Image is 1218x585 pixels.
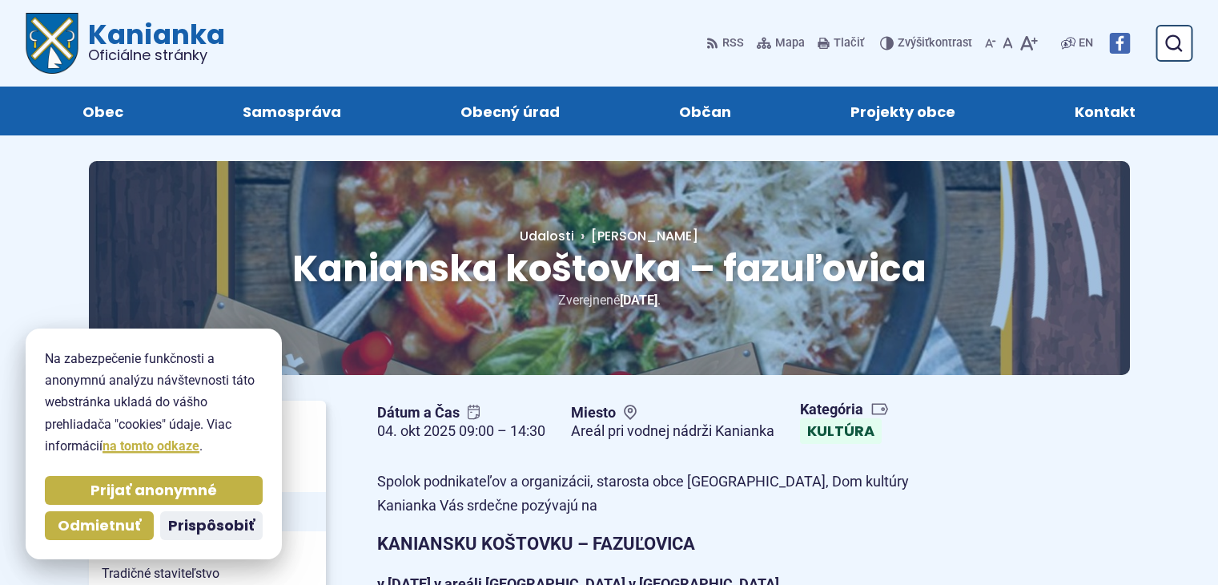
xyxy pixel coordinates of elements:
span: Miesto [571,404,774,422]
button: Tlačiť [814,26,867,60]
a: Samospráva [199,87,384,135]
span: Oficiálne stránky [88,48,225,63]
a: Kontakt [1031,87,1180,135]
span: Občan [679,87,731,135]
span: Mapa [775,34,805,53]
figcaption: 04. okt 2025 09:00 – 14:30 [377,422,545,441]
span: kontrast [898,37,972,50]
a: Logo Kanianka, prejsť na domovskú stránku. [26,13,225,74]
button: Zvýšiťkontrast [880,26,975,60]
a: Občan [636,87,775,135]
button: Zväčšiť veľkosť písma [1016,26,1041,60]
a: Obec [38,87,167,135]
span: Odmietnuť [58,517,141,535]
span: RSS [722,34,744,53]
button: Prijať anonymné [45,476,263,505]
a: EN [1075,34,1096,53]
button: Prispôsobiť [160,511,263,540]
span: Obecný úrad [460,87,560,135]
a: Udalosti [520,227,574,245]
span: Kategória [800,401,889,419]
strong: KANIANSKU KOŠTOVKU – FAZUĽOVICA [377,534,695,554]
span: Projekty obce [850,87,955,135]
figcaption: Areál pri vodnej nádrži Kanianka [571,422,774,441]
button: Nastaviť pôvodnú veľkosť písma [999,26,1016,60]
p: Na zabezpečenie funkčnosti a anonymnú analýzu návštevnosti táto webstránka ukladá do vášho prehli... [45,348,263,457]
span: Zvýšiť [898,36,929,50]
button: Zmenšiť veľkosť písma [982,26,999,60]
a: na tomto odkaze [103,438,199,454]
span: [PERSON_NAME] [591,227,698,245]
span: Kanianka [78,21,225,63]
a: Kultúra [800,418,882,444]
span: Dátum a Čas [377,404,545,422]
span: Tlačiť [834,37,864,50]
span: Samospráva [243,87,341,135]
span: Prijať anonymné [90,482,217,500]
img: Prejsť na domovskú stránku [26,13,78,74]
p: Spolok podnikateľov a organizácii, starosta obce [GEOGRAPHIC_DATA], Dom kultúry Kanianka Vás srde... [377,470,946,518]
a: Mapa [754,26,808,60]
span: Obec [82,87,123,135]
p: Zverejnené . [140,289,1079,311]
button: Odmietnuť [45,511,154,540]
a: RSS [706,26,747,60]
span: EN [1079,34,1093,53]
span: Kanianska koštovka – fazuľovica [292,243,927,294]
span: Prispôsobiť [168,517,255,535]
a: Projekty obce [807,87,999,135]
img: Prejsť na Facebook stránku [1109,33,1130,54]
a: Obecný úrad [416,87,603,135]
span: Kontakt [1075,87,1136,135]
span: [DATE] [620,292,657,308]
a: [PERSON_NAME] [574,227,698,245]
